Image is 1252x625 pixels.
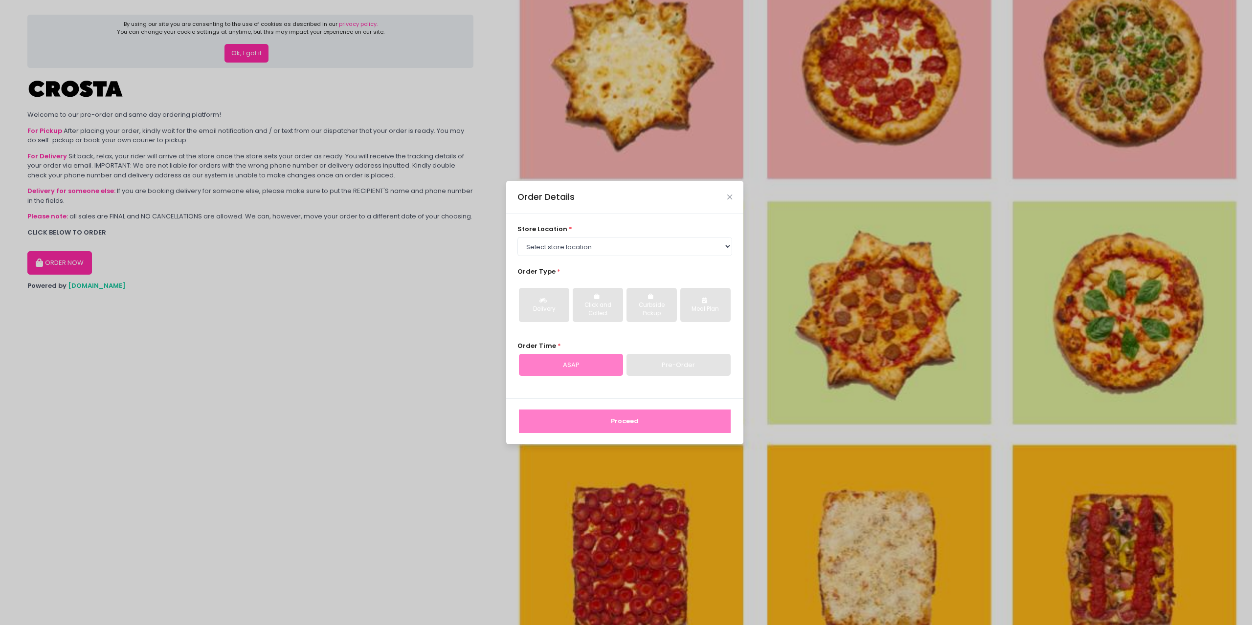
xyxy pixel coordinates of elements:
[519,288,569,322] button: Delivery
[517,267,556,276] span: Order Type
[573,288,623,322] button: Click and Collect
[517,191,575,203] div: Order Details
[519,409,731,433] button: Proceed
[517,224,567,234] span: store location
[633,301,670,318] div: Curbside Pickup
[517,341,556,350] span: Order Time
[687,305,724,314] div: Meal Plan
[626,288,677,322] button: Curbside Pickup
[680,288,731,322] button: Meal Plan
[526,305,562,314] div: Delivery
[727,194,732,199] button: Close
[580,301,616,318] div: Click and Collect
